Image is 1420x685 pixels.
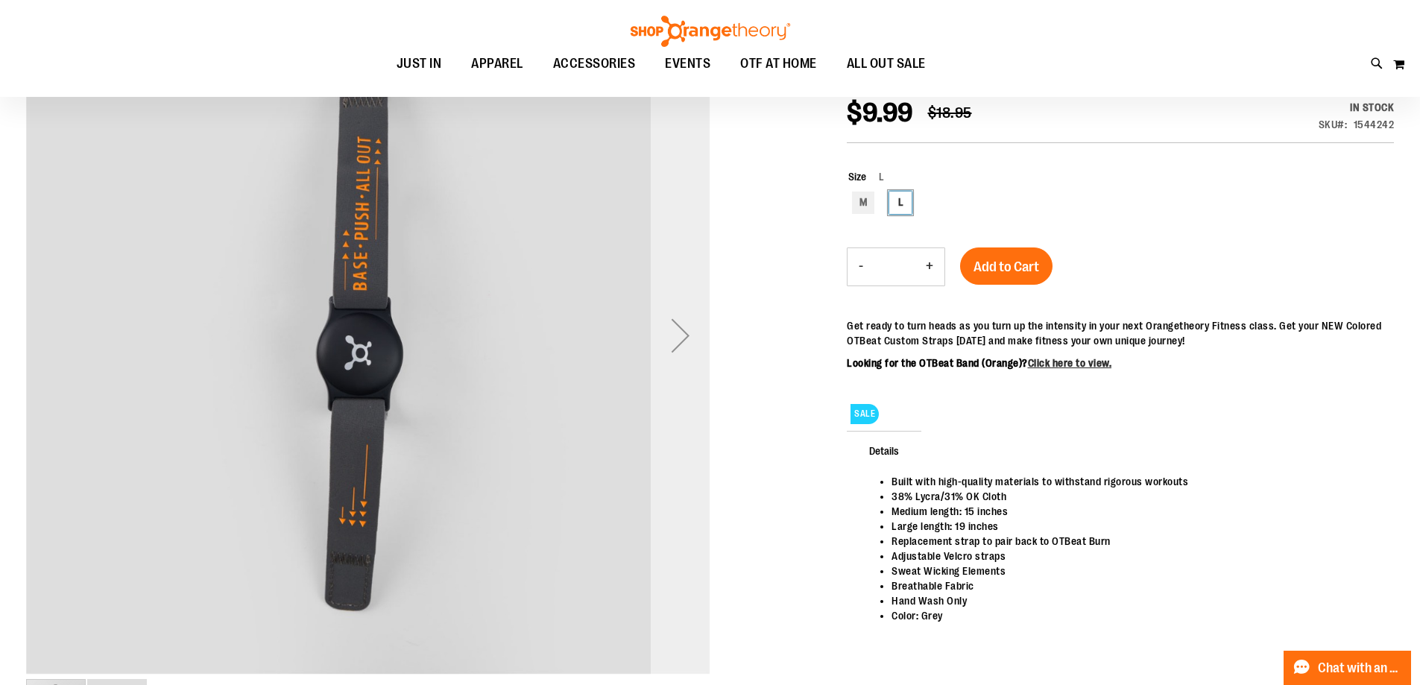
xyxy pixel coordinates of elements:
[1028,357,1112,369] a: Click here to view.
[892,519,1379,534] li: Large length: 19 inches
[892,534,1379,549] li: Replacement strap to pair back to OTBeat Burn
[847,98,913,128] span: $9.99
[892,578,1379,593] li: Breathable Fabric
[892,608,1379,623] li: Color: Grey
[928,104,972,121] span: $18.95
[665,47,710,81] span: EVENTS
[892,474,1379,489] li: Built with high-quality materials to withstand rigorous workouts
[892,489,1379,504] li: 38% Lycra/31% OK Cloth
[866,171,884,183] span: L
[889,192,912,214] div: L
[848,171,866,183] span: Size
[874,249,915,285] input: Product quantity
[1319,100,1395,115] div: Availability
[740,47,817,81] span: OTF AT HOME
[892,593,1379,608] li: Hand Wash Only
[628,16,792,47] img: Shop Orangetheory
[892,549,1379,564] li: Adjustable Velcro straps
[915,248,944,285] button: Increase product quantity
[1319,119,1348,130] strong: SKU
[960,247,1053,285] button: Add to Cart
[1284,651,1412,685] button: Chat with an Expert
[397,47,442,81] span: JUST IN
[847,431,921,470] span: Details
[851,404,879,424] span: SALE
[892,504,1379,519] li: Medium length: 15 inches
[471,47,523,81] span: APPAREL
[847,318,1394,348] p: Get ready to turn heads as you turn up the intensity in your next Orangetheory Fitness class. Get...
[847,357,1111,369] b: Looking for the OTBeat Band (Orange)?
[848,248,874,285] button: Decrease product quantity
[553,47,636,81] span: ACCESSORIES
[847,47,926,81] span: ALL OUT SALE
[1318,661,1402,675] span: Chat with an Expert
[1354,117,1395,132] div: 1544242
[852,192,874,214] div: M
[974,259,1039,275] span: Add to Cart
[892,564,1379,578] li: Sweat Wicking Elements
